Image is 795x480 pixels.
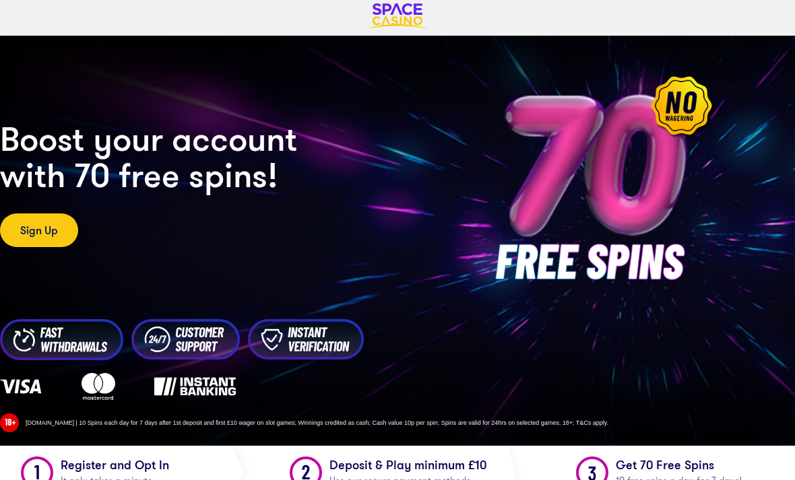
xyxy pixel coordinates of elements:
[19,419,795,427] div: [DOMAIN_NAME] | 10 Spins each day for 7 days after 1st deposit and first £10 wager on slot games;...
